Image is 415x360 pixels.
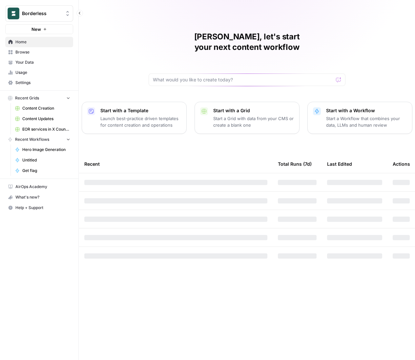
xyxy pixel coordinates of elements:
[100,115,181,128] p: Launch best-practice driven templates for content creation and operations
[15,184,70,190] span: AirOps Academy
[5,47,73,57] a: Browse
[22,147,70,153] span: Hero Image Generation
[393,155,410,173] div: Actions
[15,80,70,86] span: Settings
[5,37,73,47] a: Home
[5,181,73,192] a: AirOps Academy
[100,107,181,114] p: Start with a Template
[5,135,73,144] button: Recent Workflows
[12,103,73,114] a: Content Creation
[84,155,267,173] div: Recent
[15,59,70,65] span: Your Data
[5,67,73,78] a: Usage
[5,24,73,34] button: New
[82,102,187,134] button: Start with a TemplateLaunch best-practice driven templates for content creation and operations
[326,107,407,114] p: Start with a Workflow
[15,95,39,101] span: Recent Grids
[22,116,70,122] span: Content Updates
[213,115,294,128] p: Start a Grid with data from your CMS or create a blank one
[5,5,73,22] button: Workspace: Borderless
[6,192,73,202] div: What's new?
[15,49,70,55] span: Browse
[278,155,312,173] div: Total Runs (7d)
[22,105,70,111] span: Content Creation
[326,115,407,128] p: Start a Workflow that combines your data, LLMs and human review
[213,107,294,114] p: Start with a Grid
[5,202,73,213] button: Help + Support
[195,102,300,134] button: Start with a GridStart a Grid with data from your CMS or create a blank one
[12,114,73,124] a: Content Updates
[22,10,62,17] span: Borderless
[15,205,70,211] span: Help + Support
[12,165,73,176] a: Get flag
[307,102,412,134] button: Start with a WorkflowStart a Workflow that combines your data, LLMs and human review
[5,77,73,88] a: Settings
[15,39,70,45] span: Home
[15,137,49,142] span: Recent Workflows
[5,57,73,68] a: Your Data
[8,8,19,19] img: Borderless Logo
[22,157,70,163] span: Untitled
[149,32,345,53] h1: [PERSON_NAME], let's start your next content workflow
[22,168,70,174] span: Get flag
[327,155,352,173] div: Last Edited
[31,26,41,32] span: New
[12,155,73,165] a: Untitled
[12,124,73,135] a: EOR services in X Country
[15,70,70,75] span: Usage
[153,76,333,83] input: What would you like to create today?
[5,192,73,202] button: What's new?
[5,93,73,103] button: Recent Grids
[22,126,70,132] span: EOR services in X Country
[12,144,73,155] a: Hero Image Generation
